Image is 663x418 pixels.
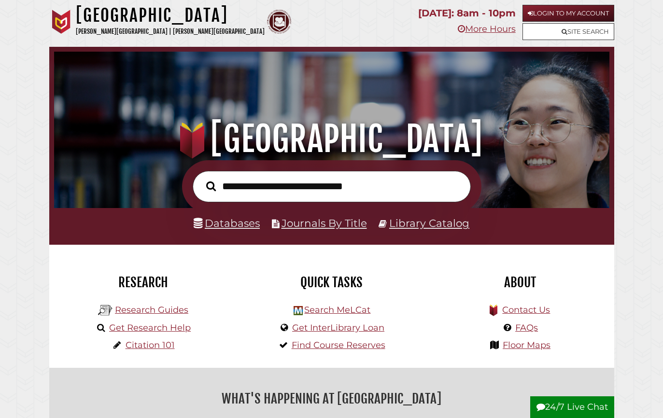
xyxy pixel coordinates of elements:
button: Search [201,179,221,194]
a: More Hours [458,24,516,34]
p: [PERSON_NAME][GEOGRAPHIC_DATA] | [PERSON_NAME][GEOGRAPHIC_DATA] [76,26,265,37]
a: Research Guides [115,305,188,315]
a: Journals By Title [282,217,367,229]
h2: About [433,274,607,291]
h2: Quick Tasks [245,274,419,291]
h1: [GEOGRAPHIC_DATA] [76,5,265,26]
a: Get InterLibrary Loan [292,322,384,333]
a: Library Catalog [389,217,469,229]
a: Citation 101 [126,340,175,350]
h1: [GEOGRAPHIC_DATA] [64,118,599,160]
p: [DATE]: 8am - 10pm [418,5,516,22]
a: Find Course Reserves [292,340,385,350]
a: Databases [194,217,260,229]
a: Floor Maps [503,340,550,350]
a: Get Research Help [109,322,191,333]
h2: What's Happening at [GEOGRAPHIC_DATA] [56,388,607,410]
img: Hekman Library Logo [98,303,113,318]
a: Search MeLCat [304,305,370,315]
img: Calvin Theological Seminary [267,10,291,34]
a: Contact Us [502,305,550,315]
img: Calvin University [49,10,73,34]
a: Site Search [522,23,614,40]
i: Search [206,181,216,192]
h2: Research [56,274,230,291]
img: Hekman Library Logo [294,306,303,315]
a: Login to My Account [522,5,614,22]
a: FAQs [515,322,538,333]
